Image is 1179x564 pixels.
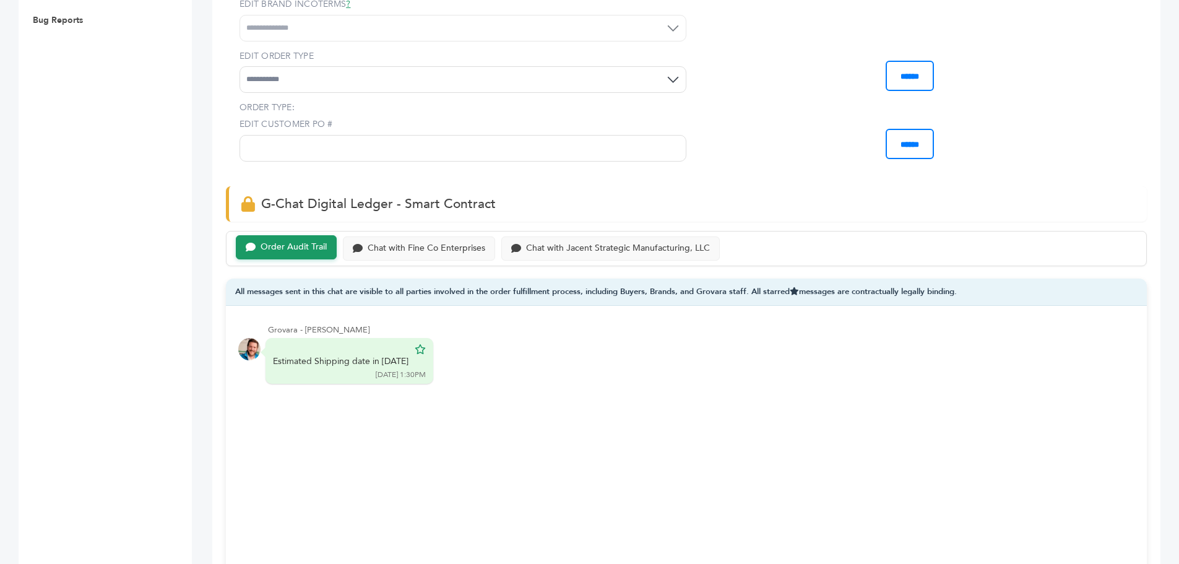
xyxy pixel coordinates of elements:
div: Order Audit Trail [261,242,327,253]
span: G-Chat Digital Ledger - Smart Contract [261,195,496,213]
label: EDIT CUSTOMER PO # [240,118,686,131]
label: ORDER TYPE: [240,102,295,114]
div: Chat with Fine Co Enterprises [368,243,485,254]
div: Estimated Shipping date in [DATE] [273,355,408,368]
div: Chat with Jacent Strategic Manufacturing, LLC [526,243,710,254]
a: Bug Reports [33,14,83,26]
div: All messages sent in this chat are visible to all parties involved in the order fulfillment proce... [226,279,1147,306]
label: EDIT ORDER TYPE [240,50,686,63]
div: [DATE] 1:30PM [376,370,426,380]
div: Grovara - [PERSON_NAME] [268,324,1134,336]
